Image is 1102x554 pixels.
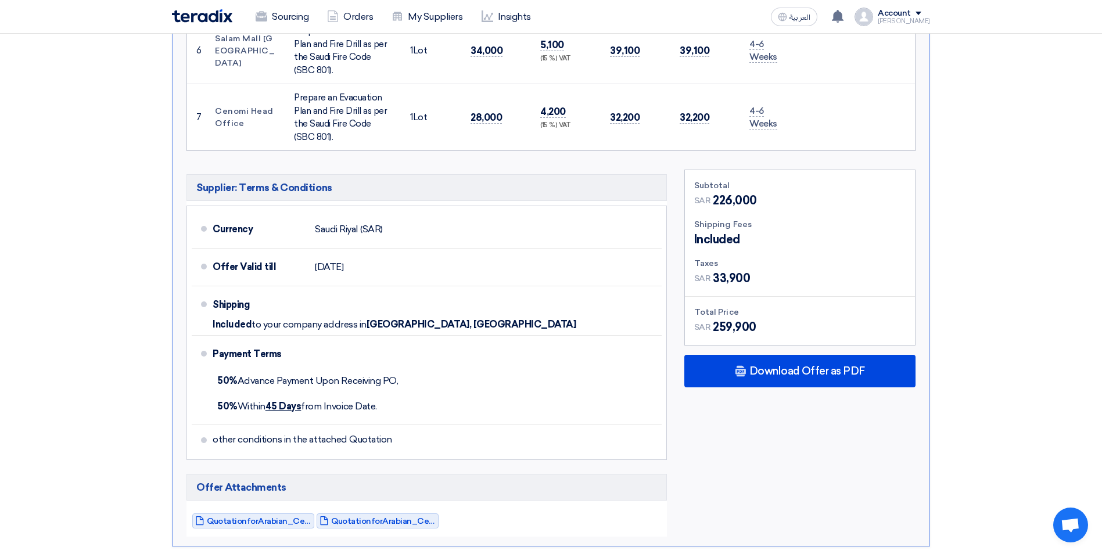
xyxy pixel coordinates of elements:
span: SAR [694,195,711,207]
span: 39,100 [610,45,640,57]
div: Account [878,9,911,19]
span: العربية [789,13,810,21]
span: 259,900 [713,318,756,336]
span: Download Offer as PDF [749,366,865,376]
span: 34,000 [471,45,502,57]
span: 5,100 [540,39,564,51]
span: Advance Payment Upon Receiving PO, [217,375,398,386]
span: Included [694,231,740,248]
span: QuotationforArabian_Centres_Company_Cenomi_1754987983257.pdf [207,517,311,526]
a: My Suppliers [382,4,472,30]
span: SAR [694,272,711,285]
div: Shipping Fees [694,218,906,231]
span: [DATE] [315,261,343,273]
span: 4-6 Weeks [749,39,777,63]
a: QuotationforArabian_Centres_Company_Cenomi_1754988182703.pdf [317,513,439,528]
a: Open chat [1053,508,1088,542]
span: 226,000 [713,192,757,209]
span: [GEOGRAPHIC_DATA], [GEOGRAPHIC_DATA] [367,319,576,330]
td: Lot [401,84,461,151]
div: Total Price [694,306,906,318]
td: Cenomi Head Office [206,84,285,151]
span: 1 [410,112,413,123]
span: 28,000 [471,111,502,124]
div: Taxes [694,257,906,269]
h5: Supplier: Terms & Conditions [186,174,667,201]
img: Teradix logo [172,9,232,23]
a: Insights [472,4,540,30]
td: 6 [187,17,206,84]
strong: 50% [217,375,238,386]
h5: Offer Attachments [186,474,667,501]
div: Shipping [213,291,306,319]
span: Included [213,319,252,330]
span: Within from Invoice Date. [217,401,377,412]
div: Prepare an Evacuation Plan and Fire Drill as per the Saudi Fire Code (SBC 801). [294,91,392,143]
a: Orders [318,4,382,30]
td: Salam Mall [GEOGRAPHIC_DATA] [206,17,285,84]
td: 7 [187,84,206,151]
span: 1 [410,45,413,56]
span: to your company address in [252,319,367,330]
strong: 50% [217,401,238,412]
img: profile_test.png [855,8,873,26]
u: 45 Days [265,401,301,412]
div: Subtotal [694,179,906,192]
div: [PERSON_NAME] [878,18,930,24]
a: Sourcing [246,4,318,30]
span: 32,200 [680,111,709,124]
span: 32,200 [610,111,640,124]
span: other conditions in the attached Quotation [213,434,392,445]
span: SAR [694,321,711,333]
a: QuotationforArabian_Centres_Company_Cenomi_1754987983257.pdf [192,513,314,528]
span: 39,100 [680,45,709,57]
td: Lot [401,17,461,84]
span: 33,900 [713,269,750,287]
div: (15 %) VAT [540,54,591,64]
div: Prepare an Evacuation Plan and Fire Drill as per the Saudi Fire Code (SBC 801). [294,24,392,77]
div: Saudi Riyal (SAR) [315,218,383,240]
div: Offer Valid till [213,253,306,281]
span: 4-6 Weeks [749,106,777,130]
span: 4,200 [540,106,566,118]
button: العربية [771,8,817,26]
span: QuotationforArabian_Centres_Company_Cenomi_1754988182703.pdf [331,517,436,526]
div: Currency [213,215,306,243]
div: Payment Terms [213,340,648,368]
div: (15 %) VAT [540,121,591,131]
